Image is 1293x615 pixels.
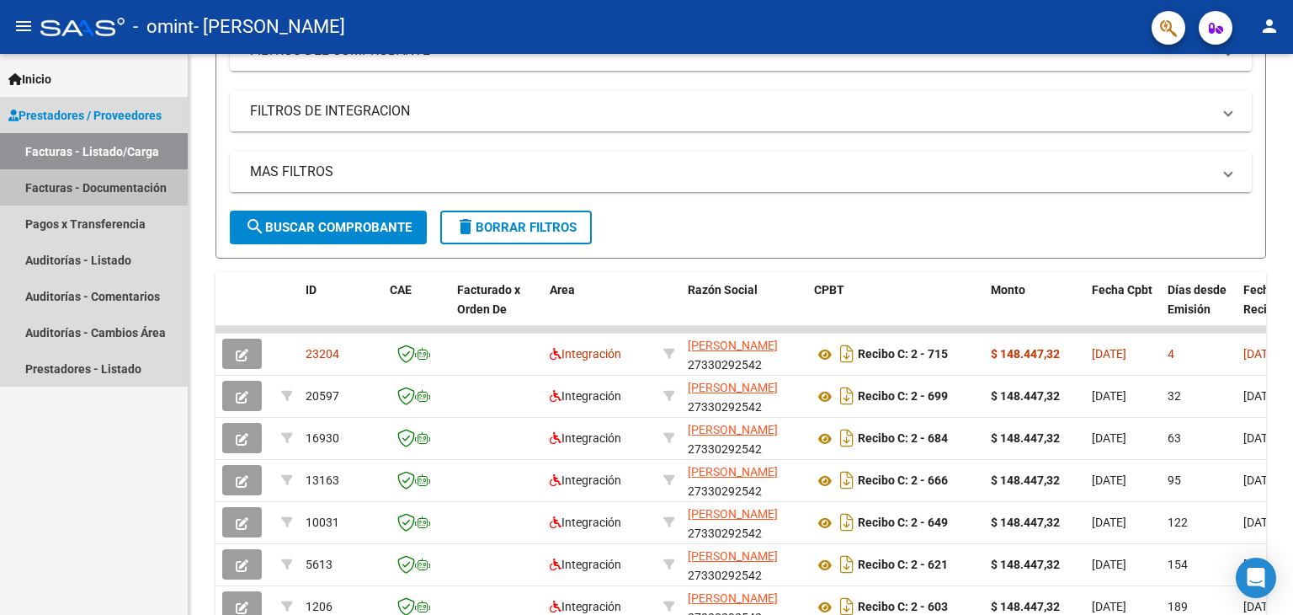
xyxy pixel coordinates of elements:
[858,559,948,572] strong: Recibo C: 2 - 621
[550,283,575,297] span: Area
[836,382,858,409] i: Descargar documento
[8,70,51,88] span: Inicio
[688,381,778,394] span: [PERSON_NAME]
[1092,600,1126,613] span: [DATE]
[550,389,621,403] span: Integración
[306,389,339,403] span: 20597
[991,389,1060,403] strong: $ 148.447,32
[836,467,858,494] i: Descargar documento
[858,474,948,488] strong: Recibo C: 2 - 666
[1259,16,1280,36] mat-icon: person
[1168,473,1181,487] span: 95
[681,272,807,346] datatable-header-cell: Razón Social
[688,591,778,605] span: [PERSON_NAME]
[836,551,858,578] i: Descargar documento
[245,217,265,237] mat-icon: search
[550,558,621,571] span: Integración
[858,390,948,404] strong: Recibo C: 2 - 699
[814,283,844,297] span: CPBT
[1168,558,1188,571] span: 154
[390,283,412,297] span: CAE
[688,547,801,582] div: 27330292542
[688,549,778,563] span: [PERSON_NAME]
[8,106,162,125] span: Prestadores / Proveedores
[550,347,621,361] span: Integración
[1092,389,1126,403] span: [DATE]
[550,473,621,487] span: Integración
[836,425,858,452] i: Descargar documento
[230,91,1252,131] mat-expansion-panel-header: FILTROS DE INTEGRACION
[1236,558,1276,598] div: Open Intercom Messenger
[1092,283,1152,297] span: Fecha Cpbt
[991,347,1060,361] strong: $ 148.447,32
[991,558,1060,571] strong: $ 148.447,32
[455,220,577,235] span: Borrar Filtros
[688,465,778,479] span: [PERSON_NAME]
[1161,272,1237,346] datatable-header-cell: Días desde Emisión
[543,272,657,346] datatable-header-cell: Area
[807,272,984,346] datatable-header-cell: CPBT
[455,217,476,237] mat-icon: delete
[306,431,339,445] span: 16930
[1168,600,1188,613] span: 189
[450,272,543,346] datatable-header-cell: Facturado x Orden De
[1243,347,1278,361] span: [DATE]
[688,423,778,436] span: [PERSON_NAME]
[194,8,345,45] span: - [PERSON_NAME]
[250,163,1211,181] mat-panel-title: MAS FILTROS
[1168,283,1226,316] span: Días desde Emisión
[1092,473,1126,487] span: [DATE]
[688,339,778,352] span: [PERSON_NAME]
[991,516,1060,529] strong: $ 148.447,32
[1243,431,1278,445] span: [DATE]
[1243,389,1278,403] span: [DATE]
[858,348,948,361] strong: Recibo C: 2 - 715
[457,283,520,316] span: Facturado x Orden De
[306,347,339,361] span: 23204
[688,283,758,297] span: Razón Social
[550,516,621,529] span: Integración
[858,432,948,446] strong: Recibo C: 2 - 684
[306,473,339,487] span: 13163
[1168,516,1188,529] span: 122
[858,601,948,614] strong: Recibo C: 2 - 603
[688,420,801,456] div: 27330292542
[836,509,858,536] i: Descargar documento
[1092,347,1126,361] span: [DATE]
[1243,600,1278,613] span: [DATE]
[245,220,412,235] span: Buscar Comprobante
[688,507,778,521] span: [PERSON_NAME]
[306,283,317,297] span: ID
[1243,516,1278,529] span: [DATE]
[299,272,383,346] datatable-header-cell: ID
[991,283,1025,297] span: Monto
[230,211,427,244] button: Buscar Comprobante
[1168,347,1174,361] span: 4
[230,152,1252,192] mat-expansion-panel-header: MAS FILTROS
[306,600,333,613] span: 1206
[688,378,801,414] div: 27330292542
[1092,558,1126,571] span: [DATE]
[250,102,1211,120] mat-panel-title: FILTROS DE INTEGRACION
[550,431,621,445] span: Integración
[133,8,194,45] span: - omint
[1168,389,1181,403] span: 32
[13,16,34,36] mat-icon: menu
[1243,473,1278,487] span: [DATE]
[836,340,858,367] i: Descargar documento
[688,505,801,540] div: 27330292542
[1085,272,1161,346] datatable-header-cell: Fecha Cpbt
[991,473,1060,487] strong: $ 148.447,32
[383,272,450,346] datatable-header-cell: CAE
[440,211,592,244] button: Borrar Filtros
[688,463,801,498] div: 27330292542
[1092,516,1126,529] span: [DATE]
[991,600,1060,613] strong: $ 148.447,32
[858,516,948,530] strong: Recibo C: 2 - 649
[306,558,333,571] span: 5613
[984,272,1085,346] datatable-header-cell: Monto
[1168,431,1181,445] span: 63
[550,600,621,613] span: Integración
[306,516,339,529] span: 10031
[1243,283,1290,316] span: Fecha Recibido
